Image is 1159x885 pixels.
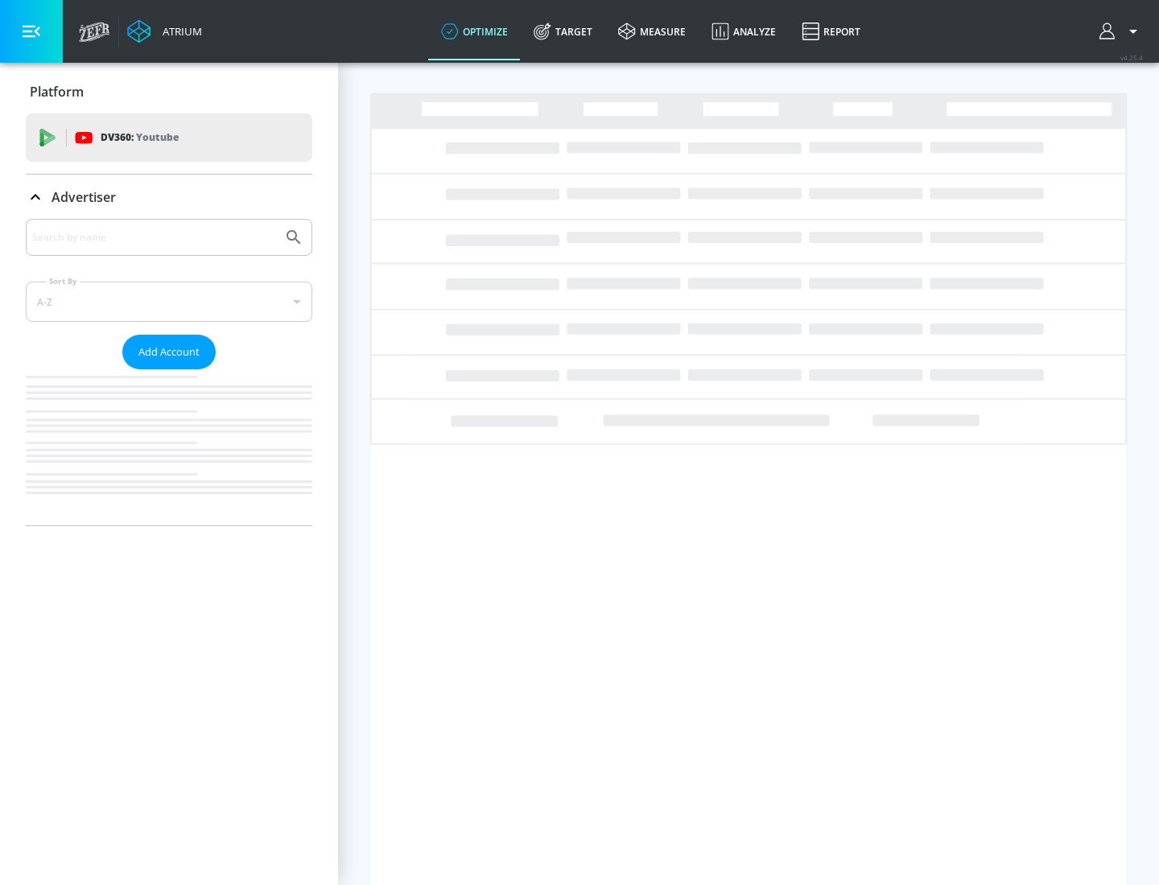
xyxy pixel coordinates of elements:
div: Platform [26,69,312,114]
div: A-Z [26,282,312,322]
div: Advertiser [26,175,312,220]
p: DV360: [101,129,179,146]
span: v 4.25.4 [1120,53,1143,62]
div: Advertiser [26,219,312,525]
span: Add Account [138,343,200,361]
div: Atrium [156,24,202,39]
p: Youtube [136,129,179,146]
a: Atrium [127,19,202,43]
button: Add Account [122,335,216,369]
a: Report [789,2,873,60]
input: Search by name [32,227,276,248]
a: Target [521,2,605,60]
label: Sort By [46,276,80,286]
a: Analyze [699,2,789,60]
p: Platform [30,83,84,101]
p: Advertiser [52,188,116,206]
div: DV360: Youtube [26,113,312,162]
nav: list of Advertiser [26,369,312,525]
a: optimize [428,2,521,60]
a: measure [605,2,699,60]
